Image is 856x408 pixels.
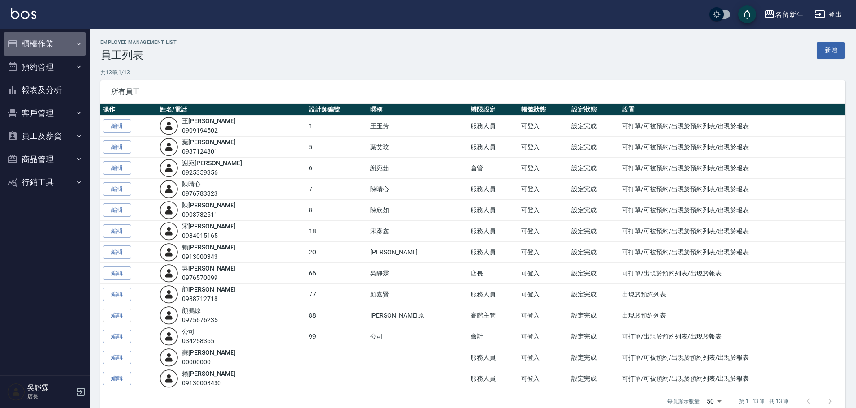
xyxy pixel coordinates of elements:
[103,330,131,344] a: 編輯
[307,104,368,116] th: 設計師編號
[103,266,131,280] a: 編輯
[103,288,131,301] a: 編輯
[569,104,620,116] th: 設定狀態
[103,182,131,196] a: 編輯
[182,294,236,304] div: 0988712718
[100,39,177,45] h2: Employee Management List
[620,326,845,347] td: 可打單/出現於預約列表/出現於報表
[368,179,468,200] td: 陳晴心
[569,137,620,158] td: 設定完成
[103,161,131,175] a: 編輯
[468,263,519,284] td: 店長
[182,378,236,388] div: 09130003430
[307,221,368,242] td: 18
[182,336,214,346] div: 034258365
[468,137,519,158] td: 服務人員
[4,125,86,148] button: 員工及薪資
[4,56,86,79] button: 預約管理
[620,104,845,116] th: 設置
[739,397,789,405] p: 第 1–13 筆 共 13 筆
[100,49,177,61] h3: 員工列表
[103,351,131,365] a: 編輯
[569,158,620,179] td: 設定完成
[307,284,368,305] td: 77
[569,305,620,326] td: 設定完成
[182,349,236,356] a: 蘇[PERSON_NAME]
[307,200,368,221] td: 8
[519,158,570,179] td: 可登入
[519,116,570,137] td: 可登入
[307,305,368,326] td: 88
[182,202,236,209] a: 陳[PERSON_NAME]
[182,138,236,146] a: 葉[PERSON_NAME]
[182,180,201,188] a: 陳晴心
[160,264,178,283] img: user-login-man-human-body-mobile-person-512.png
[4,171,86,194] button: 行銷工具
[103,224,131,238] a: 編輯
[182,126,236,135] div: 0909194502
[519,179,570,200] td: 可登入
[368,242,468,263] td: [PERSON_NAME]
[468,179,519,200] td: 服務人員
[182,147,236,156] div: 0937124801
[368,116,468,137] td: 王玉芳
[160,201,178,219] img: user-login-man-human-body-mobile-person-512.png
[160,243,178,262] img: user-login-man-human-body-mobile-person-512.png
[761,5,807,24] button: 名留新生
[182,231,236,241] div: 0984015165
[468,116,519,137] td: 服務人員
[4,102,86,125] button: 客戶管理
[160,137,178,156] img: user-login-man-human-body-mobile-person-512.png
[519,368,570,389] td: 可登入
[775,9,804,20] div: 名留新生
[100,69,845,77] p: 共 13 筆, 1 / 13
[519,263,570,284] td: 可登入
[182,223,236,230] a: 宋[PERSON_NAME]
[368,284,468,305] td: 顏嘉賢
[182,286,236,293] a: 顏[PERSON_NAME]
[569,116,620,137] td: 設定完成
[620,263,845,284] td: 可打單/出現於預約列表/出現於報表
[569,347,620,368] td: 設定完成
[111,87,834,96] span: 所有員工
[182,265,236,272] a: 吳[PERSON_NAME]
[519,242,570,263] td: 可登入
[368,326,468,347] td: 公司
[103,372,131,386] a: 編輯
[368,158,468,179] td: 謝宛茹
[307,179,368,200] td: 7
[103,203,131,217] a: 編輯
[4,78,86,102] button: 報表及分析
[368,221,468,242] td: 宋彥鑫
[519,347,570,368] td: 可登入
[569,179,620,200] td: 設定完成
[519,104,570,116] th: 帳號狀態
[620,368,845,389] td: 可打單/可被預約/出現於預約列表/出現於報表
[620,347,845,368] td: 可打單/可被預約/出現於預約列表/出現於報表
[368,200,468,221] td: 陳欣如
[620,242,845,263] td: 可打單/可被預約/出現於預約列表/出現於報表
[103,140,131,154] a: 編輯
[182,117,236,125] a: 王[PERSON_NAME]
[468,158,519,179] td: 倉管
[569,200,620,221] td: 設定完成
[182,210,236,219] div: 0903732511
[519,221,570,242] td: 可登入
[182,244,236,251] a: 賴[PERSON_NAME]
[368,305,468,326] td: [PERSON_NAME]原
[519,284,570,305] td: 可登入
[468,200,519,221] td: 服務人員
[620,158,845,179] td: 可打單/可被預約/出現於預約列表/出現於報表
[468,305,519,326] td: 高階主管
[468,104,519,116] th: 權限設定
[103,119,131,133] a: 編輯
[620,179,845,200] td: 可打單/可被預約/出現於預約列表/出現於報表
[160,159,178,177] img: user-login-man-human-body-mobile-person-512.png
[519,326,570,347] td: 可登入
[160,327,178,346] img: user-login-man-human-body-mobile-person-512.png
[519,137,570,158] td: 可登入
[160,306,178,325] img: user-login-man-human-body-mobile-person-512.png
[157,104,307,116] th: 姓名/電話
[468,284,519,305] td: 服務人員
[569,242,620,263] td: 設定完成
